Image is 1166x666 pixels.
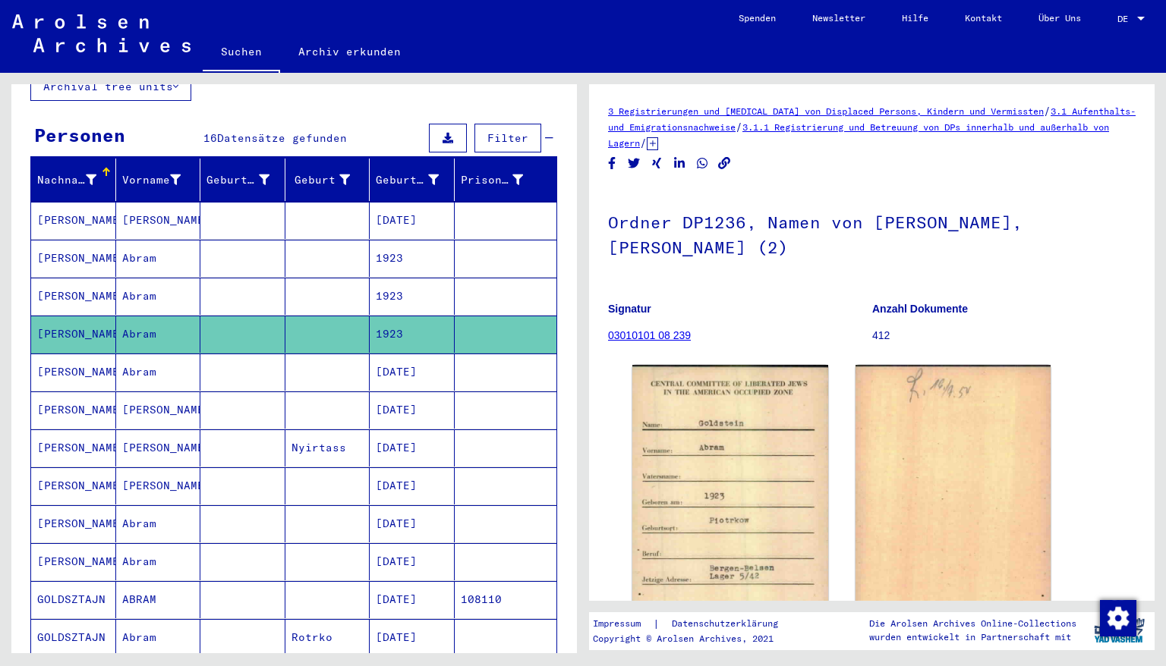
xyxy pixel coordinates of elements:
[608,105,1044,117] a: 3 Registrierungen und [MEDICAL_DATA] von Displaced Persons, Kindern und Vermissten
[370,159,455,201] mat-header-cell: Geburtsdatum
[30,72,191,101] button: Archival tree units
[37,172,96,188] div: Nachname
[626,154,642,173] button: Share on Twitter
[370,278,455,315] mat-cell: 1923
[872,328,1136,344] p: 412
[285,159,370,201] mat-header-cell: Geburt‏
[116,353,201,391] mat-cell: Abram
[370,505,455,542] mat-cell: [DATE]
[1100,600,1136,636] img: Zustimmung ändern
[672,154,688,173] button: Share on LinkedIn
[370,619,455,656] mat-cell: [DATE]
[455,581,557,618] mat-cell: 108110
[31,202,116,239] mat-cell: [PERSON_NAME]
[370,353,455,391] mat-cell: [DATE]
[31,429,116,467] mat-cell: [PERSON_NAME]
[200,159,285,201] mat-header-cell: Geburtsname
[608,187,1136,279] h1: Ordner DP1236, Namen von [PERSON_NAME], [PERSON_NAME] (2)
[285,619,370,656] mat-cell: Rotrko
[487,131,528,145] span: Filter
[12,14,191,52] img: Arolsen_neg.svg
[869,617,1076,630] p: Die Arolsen Archives Online-Collections
[370,240,455,277] mat-cell: 1923
[593,616,796,632] div: |
[1091,611,1148,649] img: yv_logo.png
[206,172,269,188] div: Geburtsname
[649,154,665,173] button: Share on Xing
[717,154,733,173] button: Copy link
[872,303,968,315] b: Anzahl Dokumente
[31,581,116,618] mat-cell: GOLDSZTAJN
[116,429,201,467] mat-cell: [PERSON_NAME]
[604,154,620,173] button: Share on Facebook
[370,391,455,429] mat-cell: [DATE]
[116,159,201,201] mat-header-cell: Vorname
[695,154,711,173] button: Share on WhatsApp
[370,316,455,353] mat-cell: 1923
[116,505,201,542] mat-cell: Abram
[1117,14,1134,24] span: DE
[116,316,201,353] mat-cell: Abram
[376,172,439,188] div: Geburtsdatum
[37,168,115,192] div: Nachname
[31,619,116,656] mat-cell: GOLDSZTAJN
[34,121,125,149] div: Personen
[370,467,455,504] mat-cell: [DATE]
[31,316,116,353] mat-cell: [PERSON_NAME]
[370,202,455,239] mat-cell: [DATE]
[116,202,201,239] mat-cell: [PERSON_NAME]
[203,131,217,145] span: 16
[608,329,691,341] a: 03010101 08 239
[291,168,370,192] div: Geburt‏
[31,240,116,277] mat-cell: [PERSON_NAME]
[31,505,116,542] mat-cell: [PERSON_NAME]
[116,240,201,277] mat-cell: Abram
[217,131,347,145] span: Datensätze gefunden
[122,172,181,188] div: Vorname
[593,616,653,632] a: Impressum
[31,159,116,201] mat-header-cell: Nachname
[455,159,557,201] mat-header-cell: Prisoner #
[203,33,280,73] a: Suchen
[116,619,201,656] mat-cell: Abram
[736,120,742,134] span: /
[116,581,201,618] mat-cell: ABRAM
[31,391,116,429] mat-cell: [PERSON_NAME]
[376,168,458,192] div: Geburtsdatum
[608,303,651,315] b: Signatur
[122,168,200,192] div: Vorname
[31,467,116,504] mat-cell: [PERSON_NAME]
[593,632,796,646] p: Copyright © Arolsen Archives, 2021
[640,136,647,149] span: /
[869,630,1076,644] p: wurden entwickelt in Partnerschaft mit
[632,365,828,644] img: 001.jpg
[280,33,419,70] a: Archiv erkunden
[116,391,201,429] mat-cell: [PERSON_NAME]
[116,467,201,504] mat-cell: [PERSON_NAME]
[856,365,1051,646] img: 002.jpg
[461,168,543,192] div: Prisoner #
[608,121,1109,149] a: 3.1.1 Registrierung und Betreuung von DPs innerhalb und außerhalb von Lagern
[31,278,116,315] mat-cell: [PERSON_NAME]
[116,543,201,580] mat-cell: Abram
[116,278,201,315] mat-cell: Abram
[1044,104,1051,118] span: /
[370,543,455,580] mat-cell: [DATE]
[370,429,455,467] mat-cell: [DATE]
[285,429,370,467] mat-cell: Nyirtass
[474,124,541,152] button: Filter
[206,168,288,192] div: Geburtsname
[291,172,351,188] div: Geburt‏
[31,543,116,580] mat-cell: [PERSON_NAME]
[461,172,524,188] div: Prisoner #
[31,353,116,391] mat-cell: [PERSON_NAME]
[370,581,455,618] mat-cell: [DATE]
[660,616,796,632] a: Datenschutzerklärung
